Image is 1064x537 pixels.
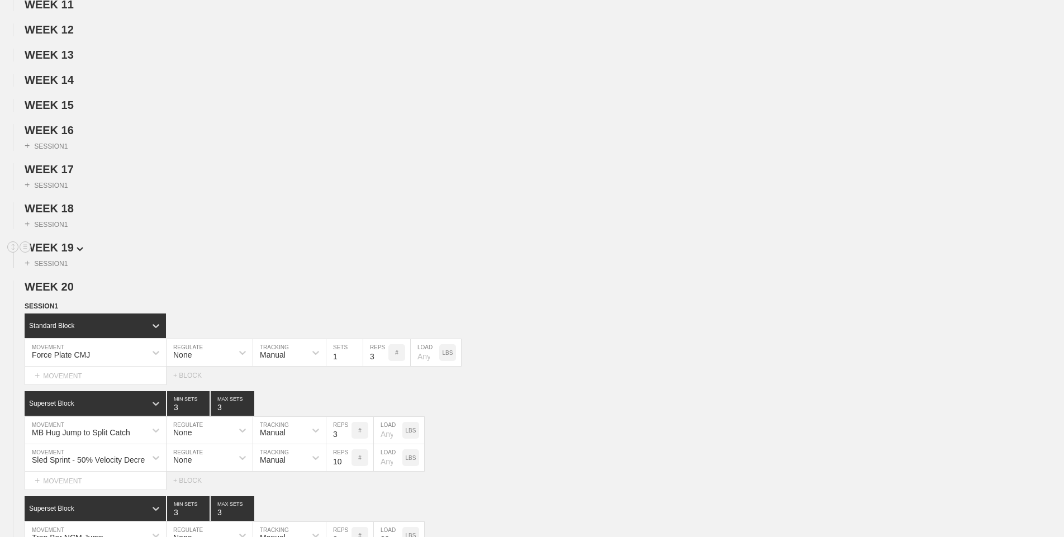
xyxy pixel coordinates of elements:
[25,163,74,175] span: WEEK 17
[25,241,83,254] span: WEEK 19
[25,258,30,268] span: +
[29,322,74,330] div: Standard Block
[358,455,362,461] p: #
[25,74,74,86] span: WEEK 14
[32,455,153,464] div: Sled Sprint - 50% Velocity Decrement
[29,505,74,512] div: Superset Block
[411,339,439,366] input: Any
[25,219,68,229] div: SESSION 1
[25,219,30,229] span: +
[35,476,40,485] span: +
[25,281,74,293] span: WEEK 20
[77,247,83,251] img: carrot_down.png
[395,350,398,356] p: #
[35,370,40,380] span: +
[173,372,212,379] div: + BLOCK
[25,124,74,136] span: WEEK 16
[211,496,254,521] input: None
[25,302,58,310] span: SESSION 1
[406,427,416,434] p: LBS
[443,350,453,356] p: LBS
[25,258,68,268] div: SESSION 1
[25,141,30,150] span: +
[25,23,74,36] span: WEEK 12
[358,427,362,434] p: #
[406,455,416,461] p: LBS
[32,350,90,359] div: Force Plate CMJ
[173,455,192,464] div: None
[25,180,30,189] span: +
[374,417,402,444] input: Any
[25,472,167,490] div: MOVEMENT
[29,400,74,407] div: Superset Block
[211,391,254,416] input: None
[1008,483,1064,537] iframe: Chat Widget
[25,180,68,190] div: SESSION 1
[25,202,74,215] span: WEEK 18
[173,350,192,359] div: None
[25,49,74,61] span: WEEK 13
[173,477,212,484] div: + BLOCK
[374,444,402,471] input: Any
[173,428,192,437] div: None
[25,141,68,151] div: SESSION 1
[25,99,74,111] span: WEEK 15
[260,350,286,359] div: Manual
[260,455,286,464] div: Manual
[32,428,130,437] div: MB Hug Jump to Split Catch
[260,428,286,437] div: Manual
[25,367,167,385] div: MOVEMENT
